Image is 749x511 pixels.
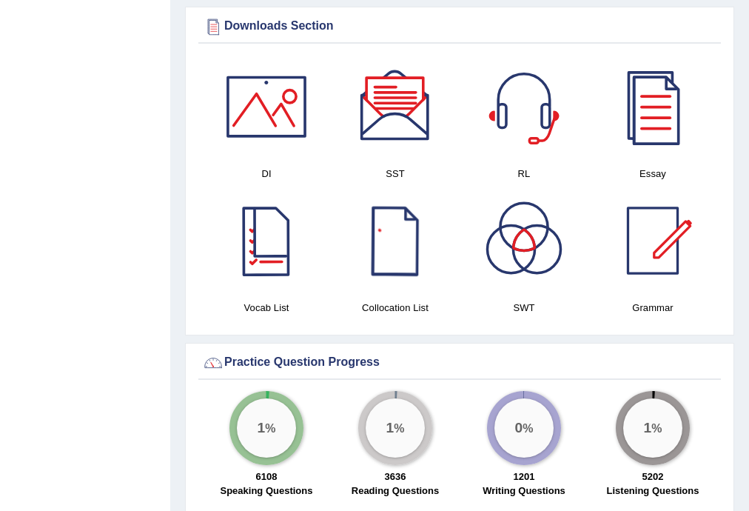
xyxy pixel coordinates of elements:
[256,471,278,482] strong: 6108
[596,300,710,315] h4: Grammar
[623,398,682,458] div: %
[642,471,664,482] strong: 5202
[385,471,406,482] strong: 3636
[221,484,313,498] label: Speaking Questions
[644,420,652,436] big: 1
[386,420,394,436] big: 1
[515,420,523,436] big: 0
[209,300,323,315] h4: Vocab List
[366,398,425,458] div: %
[352,484,439,498] label: Reading Questions
[607,484,699,498] label: Listening Questions
[467,300,581,315] h4: SWT
[514,471,535,482] strong: 1201
[338,166,452,181] h4: SST
[494,398,554,458] div: %
[338,300,452,315] h4: Collocation List
[202,16,717,38] div: Downloads Section
[209,166,323,181] h4: DI
[202,352,717,374] div: Practice Question Progress
[596,166,710,181] h4: Essay
[483,484,565,498] label: Writing Questions
[237,398,296,458] div: %
[258,420,266,436] big: 1
[467,166,581,181] h4: RL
